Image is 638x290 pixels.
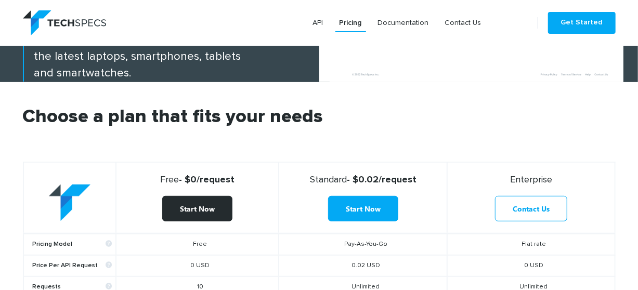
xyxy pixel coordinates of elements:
[510,175,552,184] span: Enterprise
[495,196,567,221] a: Contact Us
[283,174,442,186] strong: - $0.02/request
[447,255,615,276] td: 0 USD
[328,196,398,221] a: Start Now
[33,262,112,270] b: Price Per API Request
[162,196,232,221] a: Start Now
[49,184,90,221] img: table-logo.png
[23,10,106,35] img: logo
[309,14,328,32] a: API
[447,234,615,256] td: Flat rate
[374,14,433,32] a: Documentation
[279,234,447,256] td: Pay-As-You-Go
[160,175,179,184] span: Free
[548,12,616,34] a: Get Started
[335,14,366,32] a: Pricing
[33,241,112,248] b: Pricing Model
[279,255,447,276] td: 0.02 USD
[310,175,347,184] span: Standard
[116,234,279,256] td: Free
[116,255,279,276] td: 0 USD
[441,14,486,32] a: Contact Us
[121,174,274,186] strong: - $0/request
[23,108,616,162] h2: Choose a plan that fits your needs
